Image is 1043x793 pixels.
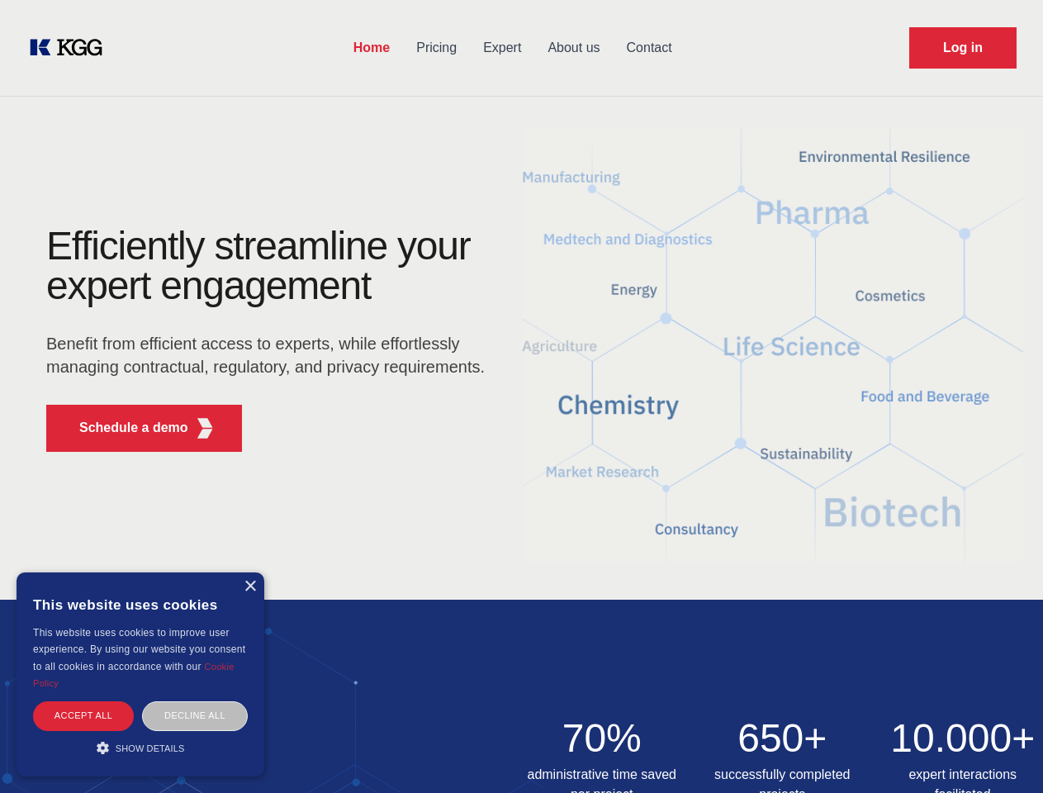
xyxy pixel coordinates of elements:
img: KGG Fifth Element RED [522,107,1024,583]
a: KOL Knowledge Platform: Talk to Key External Experts (KEE) [26,35,116,61]
a: Expert [470,26,534,69]
div: This website uses cookies [33,585,248,624]
div: Show details [33,739,248,756]
span: Show details [116,743,185,753]
p: Benefit from efficient access to experts, while effortlessly managing contractual, regulatory, an... [46,332,495,378]
div: Accept all [33,701,134,730]
h1: Efficiently streamline your expert engagement [46,226,495,306]
div: Decline all [142,701,248,730]
iframe: Chat Widget [960,714,1043,793]
h2: 70% [522,719,683,758]
a: Home [340,26,403,69]
a: Contact [614,26,685,69]
span: This website uses cookies to improve user experience. By using our website you consent to all coo... [33,627,245,672]
button: Schedule a demoKGG Fifth Element RED [46,405,242,452]
a: Request Demo [909,27,1017,69]
p: Schedule a demo [79,418,188,438]
div: Close [244,581,256,593]
a: Pricing [403,26,470,69]
img: KGG Fifth Element RED [195,418,216,439]
a: About us [534,26,613,69]
a: Cookie Policy [33,662,235,688]
h2: 650+ [702,719,863,758]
